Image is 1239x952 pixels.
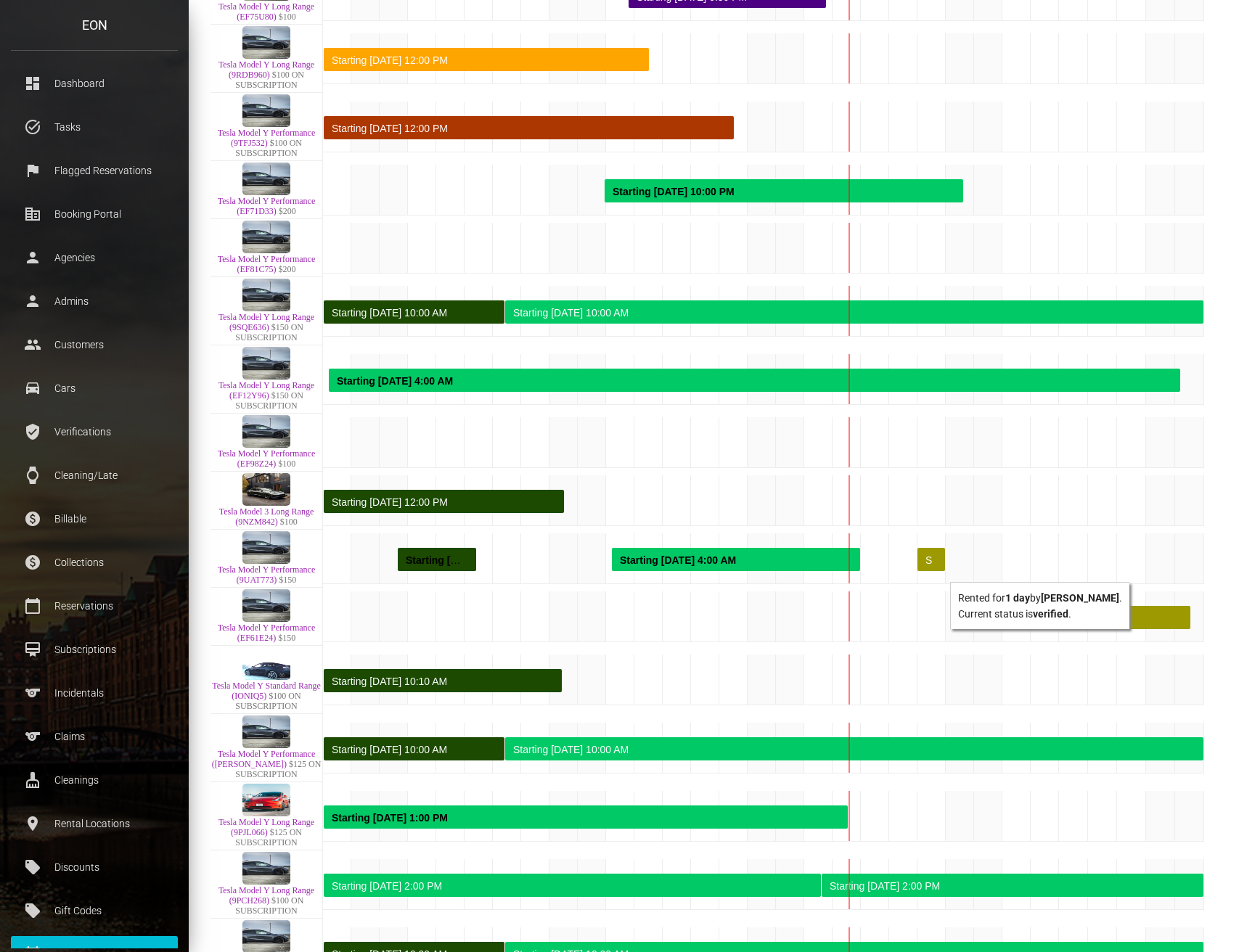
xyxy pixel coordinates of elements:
div: Starting [DATE] 10:10 AM [332,670,550,693]
div: Rented for 12 days, 16 hours by Eugene Nevgen . Current status is rental . [605,179,963,202]
p: Customers [22,334,167,356]
img: Tesla Model Y Performance (9TFJ532) [242,94,290,127]
div: Starting [DATE] 12:00 PM [332,117,722,140]
a: flag Flagged Reservations [11,152,178,189]
b: verified [1033,608,1068,620]
a: Tesla Model Y Long Range (EF12Y96) [218,380,314,401]
span: $100 ON SUBSCRIPTION [235,138,302,158]
a: people Customers [11,327,178,363]
a: Tesla Model Y Standard Range (IONIQ5) [212,681,321,701]
p: Cars [22,377,167,399]
img: Tesla Model 3 Long Range (9NZM842) [242,473,290,506]
div: Starting [DATE] 10:00 AM [332,301,493,324]
div: Rented for 30 days by Tremayne Jackson . Current status is rental . [324,805,848,829]
p: Dashboard [22,73,167,94]
td: Tesla Model Y Long Range (9RDB960) $100 ON SUBSCRIPTION 7SAYGDEDXSF252234 [210,25,323,93]
strong: Starting [DATE] 1:00 PM [332,812,448,824]
td: Tesla Model Y Performance (9TFJ532) $100 ON SUBSCRIPTION 7SAYGDEEXTF338489 [210,93,323,161]
span: $100 [279,12,296,22]
a: Tesla Model Y Long Range (9SQE636) [218,312,314,332]
td: Tesla Model Y Performance (KHARE) $125 ON SUBSCRIPTION 7SAYGDEF4NF523116 [210,714,323,782]
a: place Rental Locations [11,805,178,842]
p: Billable [22,508,167,530]
a: verified_user Verifications [11,414,178,450]
strong: Starting [DATE] 3:00 PM [406,554,522,566]
p: Cleanings [22,769,167,791]
p: Tasks [22,116,167,138]
div: Starting [DATE] 2:00 PM [830,874,1192,898]
div: Rented for 30 days by Kota Takeuchi . Current status is rental . [505,300,1203,324]
a: corporate_fare Booking Portal [11,196,178,232]
strong: Starting [DATE] 10:00 PM [613,186,735,197]
span: $150 ON SUBSCRIPTION [235,390,303,411]
a: Tesla Model Y Performance (EF71D33) [218,196,316,216]
span: $100 ON SUBSCRIPTION [235,70,304,90]
img: Tesla Model Y Performance (EF71D33) [242,163,290,195]
a: Tesla Model Y Performance (9UAT773) [218,565,316,585]
img: Tesla Model Y Long Range (9PJL066) [242,784,290,816]
a: local_offer Gift Codes [11,892,178,929]
span: $125 ON SUBSCRIPTION [235,759,321,779]
p: Flagged Reservations [22,160,167,181]
div: Rented for 30 days by Bareum KIM . Current status is late . [324,116,734,139]
td: Tesla Model Y Long Range (EF12Y96) $150 ON SUBSCRIPTION 7SAYGDED4TF399439 [210,345,323,414]
a: Tesla Model Y Long Range (9RDB960) [218,59,314,80]
div: Rented for 30 days by Bareum KIM . Current status is completed . [324,669,562,692]
div: Starting [DATE] 2:00 PM [332,874,809,898]
a: sports Incidentals [11,675,178,711]
div: Rented for 33 days by Bareum KIM . Current status is billable . [324,48,649,71]
img: Tesla Model Y Performance (EF61E24) [242,589,290,622]
span: $100 [280,517,298,527]
td: Tesla Model 3 Long Range (9NZM842) $100 5YJ3E1EA8RF843271 [210,472,323,530]
a: drive_eta Cars [11,370,178,406]
div: Rented for 30 days by Zavier Feldon . Current status is rental . [505,737,1203,760]
div: Rented for by . Current status is . [950,582,1129,629]
div: Starting [DATE] 10:00 AM [332,738,493,761]
p: Incidentals [22,682,167,704]
p: Claims [22,726,167,747]
p: Discounts [22,856,167,878]
td: Tesla Model Y Performance (EF98Z24) $100 7SAYGDEE4TF428494 [210,414,323,472]
a: task_alt Tasks [11,109,178,145]
b: [PERSON_NAME] [1041,592,1119,604]
a: Tesla Model Y Performance (EF61E24) [218,623,316,643]
img: Tesla Model Y Long Range (9PCH268) [242,852,290,885]
td: Tesla Model Y Standard Range (IONIQ5) $100 ON SUBSCRIPTION 7YAKR4DA1SY022837 [210,646,323,714]
img: Tesla Model Y Long Range (9RDB960) [242,26,290,59]
b: 1 day [1005,592,1030,604]
td: Tesla Model Y Long Range (9SQE636) $150 ON SUBSCRIPTION 7SAYGDED3SF317392 [210,277,323,345]
div: Rented for 8 days, 19 hours by Yury Hurski . Current status is rental . [612,548,860,571]
span: $100 [278,459,295,469]
div: Starting [DATE] 12:00 PM [332,49,637,72]
a: Tesla Model Y Long Range (9PJL066) [218,817,314,837]
div: Starting [DATE] 12:00 PM [332,491,552,514]
p: Reservations [22,595,167,617]
div: Rented for 30 days by Veisinia Haupeakui . Current status is rental . [822,874,1203,897]
a: Tesla Model Y Performance (EF81C75) [218,254,316,274]
a: person Admins [11,283,178,319]
div: Starting [DATE] 10:00 AM [513,738,1192,761]
span: $125 ON SUBSCRIPTION [235,827,302,848]
td: Tesla Model Y Performance (EF61E24) $150 7SAYGDEE4TF336091 [210,588,323,646]
span: $200 [279,264,296,274]
td: Tesla Model Y Long Range (9PJL066) $125 ON SUBSCRIPTION 7SAYGDED7RF202529 [210,782,323,850]
a: Tesla Model Y Performance (EF98Z24) [218,448,316,469]
span: $100 ON SUBSCRIPTION [235,895,303,916]
a: paid Collections [11,544,178,580]
div: Starting [DATE] 11:00 PM [925,549,933,572]
span: $100 ON SUBSCRIPTION [235,691,300,711]
a: person Agencies [11,239,178,276]
td: Tesla Model Y Performance (9UAT773) $150 7SAYGDEEXTF360766 [210,530,323,588]
a: Tesla Model 3 Long Range (9NZM842) [219,506,314,527]
div: Rented for 30 days by Kota Takeuchi . Current status is completed . [324,300,504,324]
div: Rented for 30 days by Bareum KIM . Current status is completed . [324,490,564,513]
p: Cleaning/Late [22,464,167,486]
img: Tesla Model Y Performance (EF98Z24) [242,415,290,448]
a: Tesla Model Y Performance (9TFJ532) [218,128,316,148]
a: watch Cleaning/Late [11,457,178,493]
span: $150 [279,575,296,585]
div: Rented for 30 days by Zavier Feldon . Current status is completed . [324,737,504,760]
img: Tesla Model Y Performance (EF81C75) [242,221,290,253]
div: Starting [DATE] 10:00 AM [513,301,1192,324]
p: Gift Codes [22,900,167,922]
